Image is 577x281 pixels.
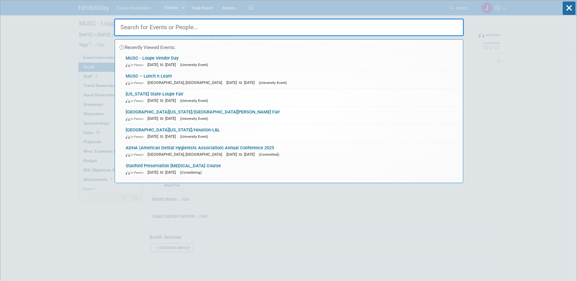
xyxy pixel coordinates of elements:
span: [DATE] to [DATE] [226,152,258,157]
span: (University Event) [259,81,287,85]
span: (Committed) [259,152,279,157]
span: In-Person [126,171,146,175]
span: (University Event) [180,116,208,121]
span: (University Event) [180,134,208,139]
span: [DATE] to [DATE] [148,62,179,67]
span: [DATE] to [DATE] [226,80,258,85]
a: MUSC – Lunch n Learn In-Person [GEOGRAPHIC_DATA], [GEOGRAPHIC_DATA] [DATE] to [DATE] (University ... [123,71,460,88]
span: (Considering) [180,170,202,175]
span: In-Person [126,117,146,121]
a: [GEOGRAPHIC_DATA][US_STATE]/[GEOGRAPHIC_DATA][PERSON_NAME] Fair In-Person [DATE] to [DATE] (Unive... [123,106,460,124]
a: MUSC - Loupe Vendor Day In-Person [DATE] to [DATE] (University Event) [123,53,460,70]
input: Search for Events or People... [114,19,464,36]
span: (University Event) [180,63,208,67]
span: [DATE] to [DATE] [148,98,179,103]
span: In-Person [126,99,146,103]
a: Stanford Preservation [MEDICAL_DATA] Course In-Person [DATE] to [DATE] (Considering) [123,160,460,178]
span: [DATE] to [DATE] [148,170,179,175]
span: In-Person [126,63,146,67]
a: [US_STATE] State-Loupe Fair In-Person [DATE] to [DATE] (University Event) [123,88,460,106]
span: In-Person [126,81,146,85]
span: (University Event) [180,99,208,103]
span: In-Person [126,153,146,157]
span: In-Person [126,135,146,139]
a: [GEOGRAPHIC_DATA][US_STATE]/Houston-L&L In-Person [DATE] to [DATE] (University Event) [123,124,460,142]
span: [GEOGRAPHIC_DATA], [GEOGRAPHIC_DATA] [148,80,225,85]
a: ADHA (American Dental Hygienists Association) Annual Conference 2025 In-Person [GEOGRAPHIC_DATA],... [123,142,460,160]
span: [DATE] to [DATE] [148,134,179,139]
div: Recently Viewed Events: [118,40,460,53]
span: [DATE] to [DATE] [148,116,179,121]
span: [GEOGRAPHIC_DATA], [GEOGRAPHIC_DATA] [148,152,225,157]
